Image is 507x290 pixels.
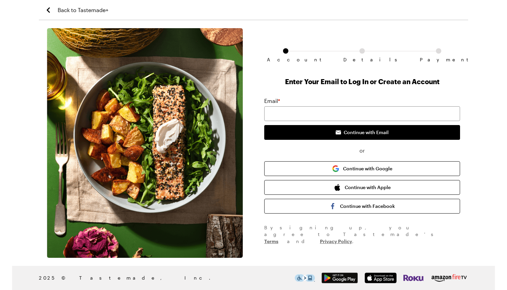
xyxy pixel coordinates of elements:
button: Continue with Email [264,125,460,140]
a: Terms [264,238,278,244]
img: This icon serves as a link to download the Level Access assistive technology app for individuals ... [295,274,315,282]
img: App Store [364,273,397,283]
img: Google Play [322,273,358,283]
button: Continue with Google [264,161,460,176]
label: Email [264,97,280,105]
span: Payment [420,57,457,62]
button: Continue with Facebook [264,199,460,214]
span: Continue with Email [344,129,389,136]
span: Details [343,57,381,62]
img: Roku [403,273,424,283]
span: 2025 © Tastemade, Inc. [39,274,295,282]
img: Amazon Fire TV [430,273,468,283]
button: Continue with Apple [264,180,460,195]
div: By signing up , you agree to Tastemade's and . [264,224,460,245]
span: Account [267,57,304,62]
a: Privacy Policy [320,238,352,244]
ol: Subscription checkout form navigation [264,48,460,57]
h1: Enter Your Email to Log In or Create an Account [264,77,460,86]
span: Back to Tastemade+ [58,6,108,14]
span: or [264,147,460,155]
